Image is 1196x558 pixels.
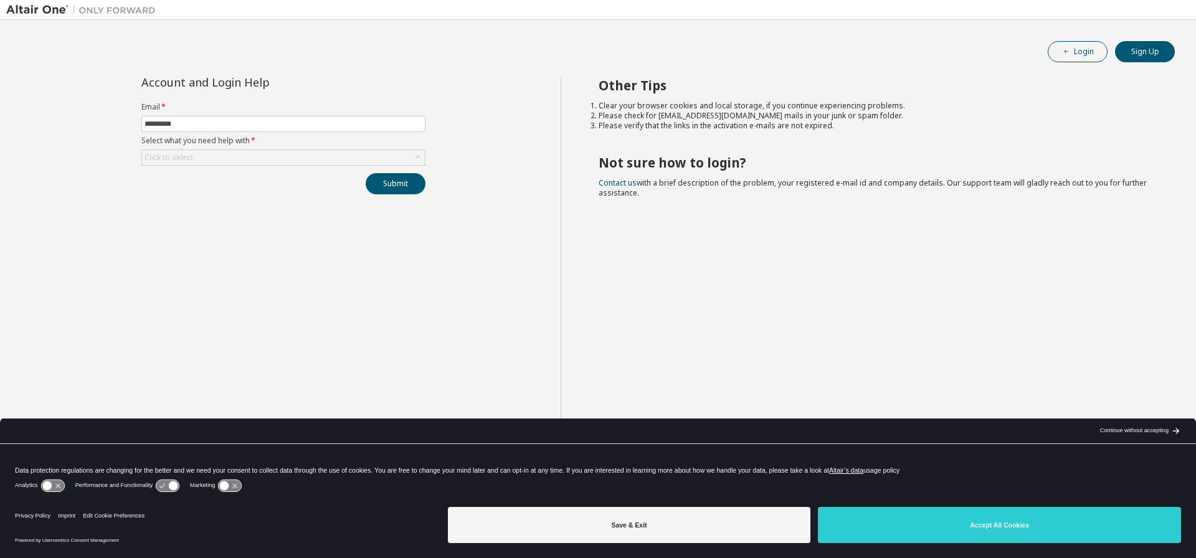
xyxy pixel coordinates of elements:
[599,101,1153,111] li: Clear your browser cookies and local storage, if you continue experiencing problems.
[1048,41,1108,62] button: Login
[599,154,1153,171] h2: Not sure how to login?
[141,77,369,87] div: Account and Login Help
[142,150,425,165] div: Click to select
[1115,41,1175,62] button: Sign Up
[599,77,1153,93] h2: Other Tips
[599,177,637,188] a: Contact us
[6,4,162,16] img: Altair One
[366,173,425,194] button: Submit
[141,102,425,112] label: Email
[599,121,1153,131] li: Please verify that the links in the activation e-mails are not expired.
[141,136,425,146] label: Select what you need help with
[599,177,1147,198] span: with a brief description of the problem, your registered e-mail id and company details. Our suppo...
[145,153,193,163] div: Click to select
[599,111,1153,121] li: Please check for [EMAIL_ADDRESS][DOMAIN_NAME] mails in your junk or spam folder.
